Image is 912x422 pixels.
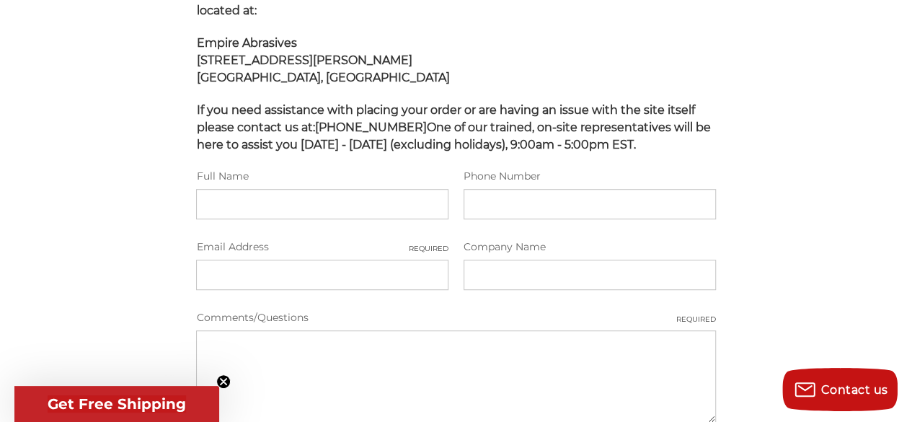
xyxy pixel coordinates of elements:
small: Required [409,243,448,254]
span: Contact us [821,383,888,397]
label: Comments/Questions [196,310,715,325]
strong: [PHONE_NUMBER] [314,120,426,134]
span: Get Free Shipping [48,395,186,413]
span: If you need assistance with placing your order or are having an issue with the site itself please... [196,103,710,151]
label: Email Address [196,239,448,255]
div: Get Free ShippingClose teaser [14,386,219,422]
label: Full Name [196,169,448,184]
strong: [STREET_ADDRESS][PERSON_NAME] [GEOGRAPHIC_DATA], [GEOGRAPHIC_DATA] [196,53,449,84]
label: Phone Number [464,169,716,184]
button: Contact us [782,368,898,411]
span: Empire Abrasives [196,36,296,50]
small: Required [676,314,716,325]
label: Company Name [464,239,716,255]
button: Close teaser [216,374,231,389]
